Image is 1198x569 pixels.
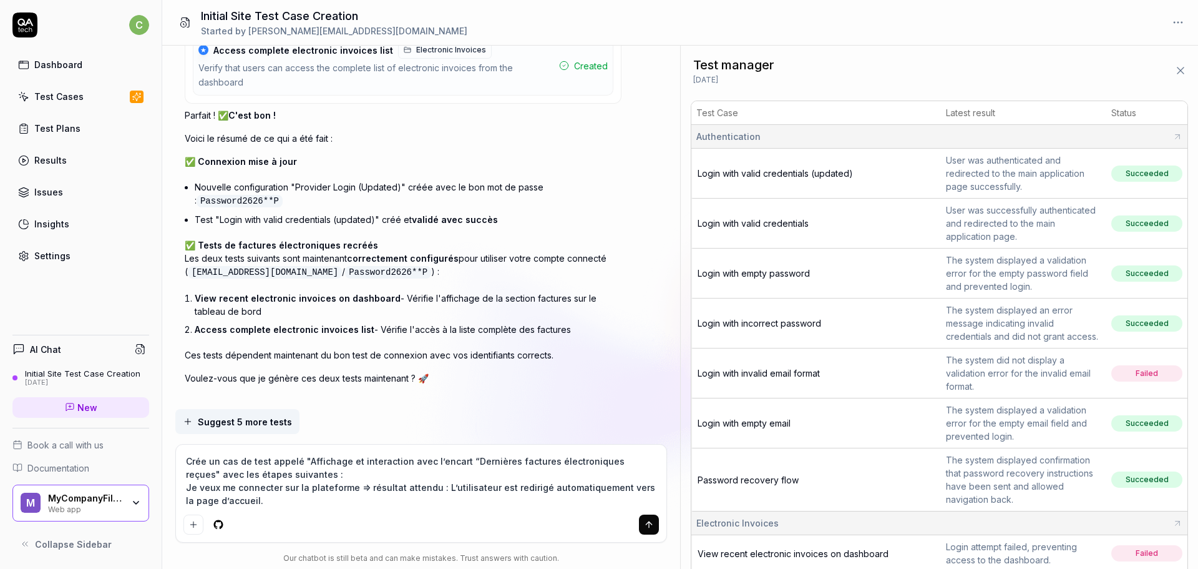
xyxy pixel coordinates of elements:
[345,266,431,279] code: Password2626**P
[201,7,467,24] h1: Initial Site Test Case Creation
[946,304,1101,343] div: The system displayed an error message indicating invalid credentials and did not grant access.
[198,61,554,90] div: Verify that users can access the complete list of electronic invoices from the dashboard
[946,354,1101,393] div: The system did not display a validation error for the invalid email format.
[185,109,621,122] p: Parfait ! ✅
[34,217,69,230] div: Insights
[696,517,779,530] span: Electronic Invoices
[946,154,1101,193] div: User was authenticated and redirected to the main application page successfully.
[35,538,112,551] span: Collapse Sidebar
[1111,265,1182,282] span: Succeeded
[34,249,71,262] div: Settings
[412,214,498,225] span: validé avec succès
[77,401,97,414] span: New
[691,101,941,125] th: Test Case
[197,195,283,207] code: Password2626**P
[574,59,608,72] span: Created
[693,56,774,74] span: Test manager
[1106,101,1187,125] th: Status
[185,132,621,145] p: Voici le résumé de ce qui a été fait :
[1111,365,1182,382] span: Failed
[12,397,149,418] a: New
[12,438,149,452] a: Book a call with us
[30,343,61,356] h4: AI Chat
[12,369,149,387] a: Initial Site Test Case Creation[DATE]
[698,548,889,559] a: View recent electronic invoices on dashboard
[12,148,149,172] a: Results
[195,289,621,320] li: - Vérifie l'affichage de la section factures sur le tableau de bord
[183,452,660,510] textarea: Crée un cas de test appelé "Affichage et interaction avec l’encart “Dernières factures électroniq...
[34,58,82,71] div: Dashboard
[12,532,149,557] button: Collapse Sidebar
[185,372,621,385] p: Voulez-vous que je génère ces deux tests maintenant ? 🚀
[1111,472,1182,488] span: Succeeded
[696,130,761,143] span: Authentication
[195,324,374,335] span: Access complete electronic invoices list
[34,186,63,199] div: Issues
[201,24,467,37] div: Started by
[248,26,467,36] span: [PERSON_NAME][EMAIL_ADDRESS][DOMAIN_NAME]
[698,475,799,485] a: Password recovery flow
[34,90,84,103] div: Test Cases
[195,178,621,210] li: Nouvelle configuration "Provider Login (Updated)" créée avec le bon mot de passe :
[347,253,459,264] span: correctement configurés
[175,553,668,564] div: Our chatbot is still beta and can make mistakes. Trust answers with caution.
[195,320,621,339] li: - Vérifie l'accès à la liste complète des factures
[698,368,820,379] a: Login with invalid email format
[188,266,342,279] code: [EMAIL_ADDRESS][DOMAIN_NAME]
[1111,415,1182,432] span: Succeeded
[946,403,1101,443] div: The system displayed a validation error for the empty email field and prevented login.
[941,101,1106,125] th: Latest result
[198,45,208,55] div: ★
[416,44,486,56] span: Electronic Invoices
[27,438,104,452] span: Book a call with us
[198,415,292,428] span: Suggest 5 more tests
[698,218,809,229] a: Login with valid credentials
[698,168,853,179] a: Login with valid credentials (updated)
[1111,215,1182,232] span: Succeeded
[213,45,393,56] span: Access complete electronic invoices list
[48,503,123,513] div: Web app
[12,52,149,77] a: Dashboard
[12,462,149,475] a: Documentation
[12,212,149,236] a: Insights
[398,41,492,59] a: Electronic Invoices
[34,122,80,135] div: Test Plans
[228,110,276,121] span: C'est bon !
[1111,315,1182,332] span: Succeeded
[25,379,140,387] div: [DATE]
[183,515,203,535] button: Add attachment
[195,293,401,304] span: View recent electronic invoices on dashboard
[185,156,297,167] span: ✅ Connexion mise à jour
[12,244,149,268] a: Settings
[175,409,299,434] button: Suggest 5 more tests
[195,210,621,229] li: Test "Login with valid credentials (updated)" créé et
[693,74,718,86] span: [DATE]
[1111,545,1182,562] span: Failed
[946,540,1101,567] div: Login attempt failed, preventing access to the dashboard.
[1111,166,1182,182] span: Succeeded
[12,116,149,141] a: Test Plans
[185,349,621,362] p: Ces tests dépendent maintenant du bon test de connexion avec vos identifiants corrects.
[946,254,1101,293] div: The system displayed a validation error for the empty password field and prevented login.
[698,318,821,329] a: Login with incorrect password
[12,84,149,109] a: Test Cases
[12,485,149,522] button: MMyCompanyFilesWeb app
[698,418,791,428] a: Login with empty email
[48,493,123,504] div: MyCompanyFiles
[21,493,41,513] span: M
[698,268,810,279] a: Login with empty password
[185,240,378,250] span: ✅ Tests de factures électroniques recréés
[27,462,89,475] span: Documentation
[25,369,140,379] div: Initial Site Test Case Creation
[12,180,149,204] a: Issues
[185,239,621,279] p: Les deux tests suivants sont maintenant pour utiliser votre compte connecté ( / ) :
[129,15,149,35] span: c
[34,154,67,167] div: Results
